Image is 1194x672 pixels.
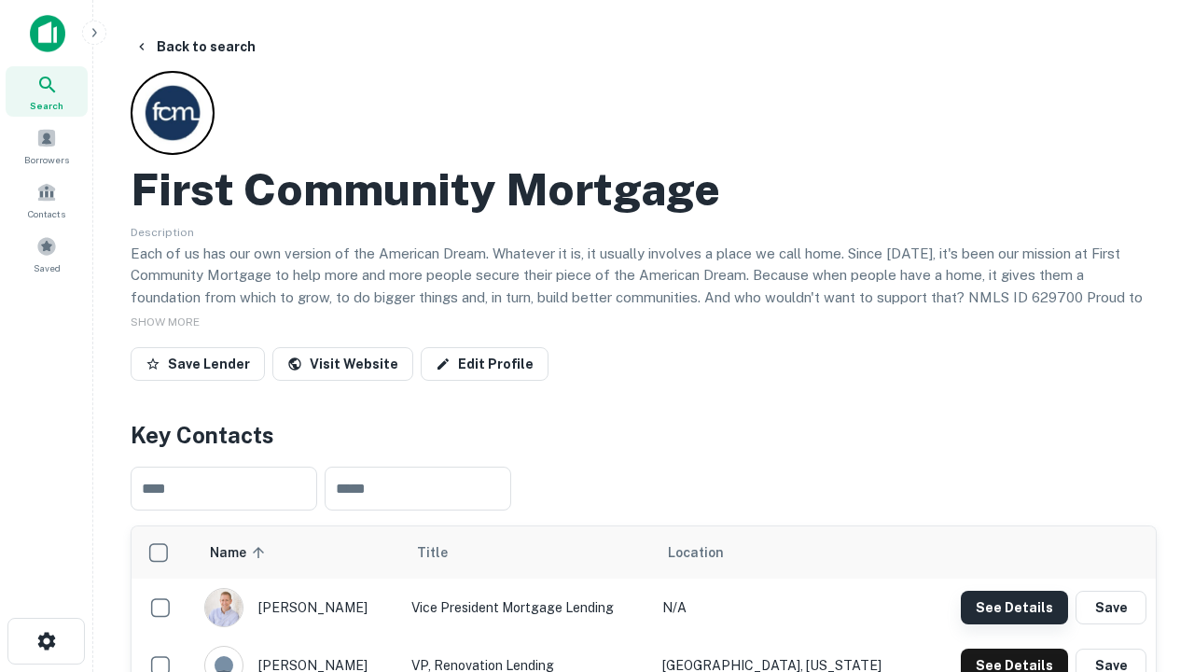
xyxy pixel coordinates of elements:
[127,30,263,63] button: Back to search
[6,66,88,117] a: Search
[961,591,1068,624] button: See Details
[272,347,413,381] a: Visit Website
[131,347,265,381] button: Save Lender
[34,260,61,275] span: Saved
[131,243,1157,330] p: Each of us has our own version of the American Dream. Whatever it is, it usually involves a place...
[417,541,472,564] span: Title
[131,315,200,329] span: SHOW MORE
[653,579,923,637] td: N/A
[205,589,243,626] img: 1520878720083
[1101,523,1194,612] iframe: Chat Widget
[30,15,65,52] img: capitalize-icon.png
[1076,591,1146,624] button: Save
[30,98,63,113] span: Search
[402,526,653,579] th: Title
[131,226,194,239] span: Description
[6,175,88,225] a: Contacts
[421,347,548,381] a: Edit Profile
[131,418,1157,452] h4: Key Contacts
[195,526,402,579] th: Name
[28,206,65,221] span: Contacts
[24,152,69,167] span: Borrowers
[6,120,88,171] a: Borrowers
[131,162,720,217] h2: First Community Mortgage
[402,579,653,637] td: Vice President Mortgage Lending
[204,588,393,627] div: [PERSON_NAME]
[210,541,271,564] span: Name
[6,229,88,279] a: Saved
[668,541,724,564] span: Location
[653,526,923,579] th: Location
